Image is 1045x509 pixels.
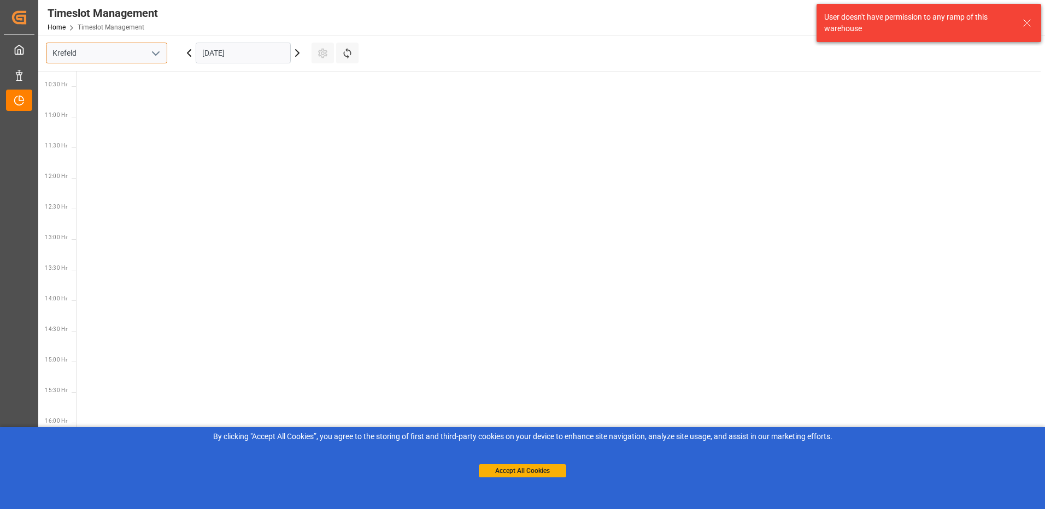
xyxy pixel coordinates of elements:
[147,45,163,62] button: open menu
[196,43,291,63] input: DD.MM.YYYY
[8,431,1037,442] div: By clicking "Accept All Cookies”, you agree to the storing of first and third-party cookies on yo...
[45,326,67,332] span: 14:30 Hr
[45,204,67,210] span: 12:30 Hr
[45,295,67,301] span: 14:00 Hr
[45,112,67,118] span: 11:00 Hr
[48,5,158,21] div: Timeslot Management
[45,143,67,149] span: 11:30 Hr
[45,357,67,363] span: 15:00 Hr
[45,81,67,87] span: 10:30 Hr
[45,234,67,240] span: 13:00 Hr
[479,464,566,477] button: Accept All Cookies
[824,11,1012,34] div: User doesn't have permission to any ramp of this warehouse
[46,43,167,63] input: Type to search/select
[45,387,67,393] span: 15:30 Hr
[45,173,67,179] span: 12:00 Hr
[45,418,67,424] span: 16:00 Hr
[45,265,67,271] span: 13:30 Hr
[48,23,66,31] a: Home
